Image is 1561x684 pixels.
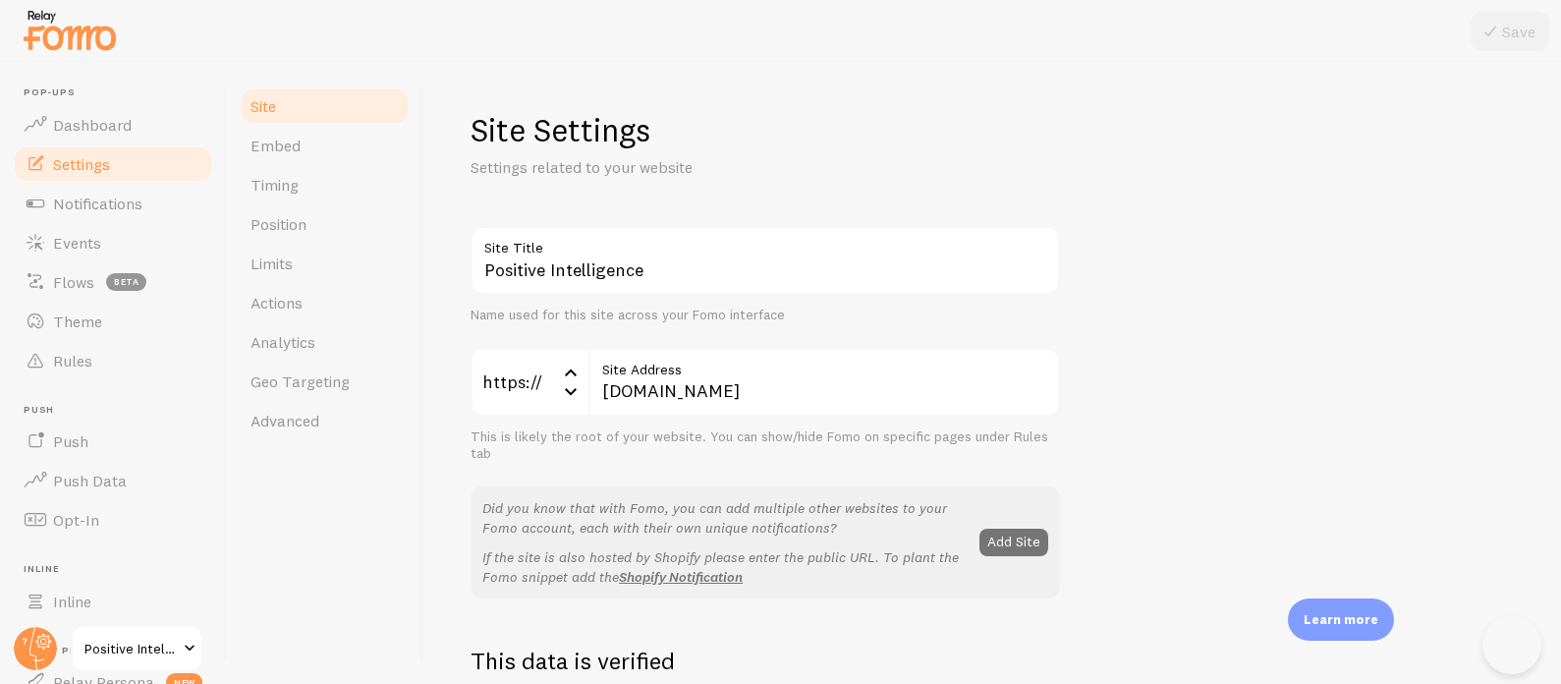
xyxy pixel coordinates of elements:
h2: This data is verified [471,646,1060,676]
a: Theme [12,302,214,341]
div: Name used for this site across your Fomo interface [471,307,1060,324]
a: Advanced [239,401,411,440]
span: Inline [53,592,91,611]
label: Site Title [471,226,1060,259]
a: Actions [239,283,411,322]
a: Embed [239,126,411,165]
div: This is likely the root of your website. You can show/hide Fomo on specific pages under Rules tab [471,428,1060,463]
p: Did you know that with Fomo, you can add multiple other websites to your Fomo account, each with ... [482,498,968,538]
a: Rules [12,341,214,380]
div: Learn more [1288,598,1394,641]
a: Position [239,204,411,244]
span: Position [251,214,307,234]
button: Add Site [979,529,1048,556]
a: Geo Targeting [239,362,411,401]
span: Geo Targeting [251,371,350,391]
a: Site [239,86,411,126]
iframe: Help Scout Beacon - Open [1482,615,1541,674]
a: Push Data [12,461,214,500]
p: Learn more [1304,610,1378,629]
a: Analytics [239,322,411,362]
span: Push Data [53,471,127,490]
span: Events [53,233,101,253]
span: Limits [251,254,293,273]
span: Site [251,96,276,116]
span: beta [106,273,146,291]
a: Inline [12,582,214,621]
span: Theme [53,312,102,331]
img: fomo-relay-logo-orange.svg [21,5,119,55]
a: Settings [12,144,214,184]
a: Push [12,422,214,461]
h1: Site Settings [471,110,1060,150]
span: Embed [251,136,301,155]
a: Flows beta [12,262,214,302]
a: Events [12,223,214,262]
a: Positive Intelligence [71,625,203,672]
input: myhonestcompany.com [588,348,1060,417]
span: Pop-ups [24,86,214,99]
span: Push [53,431,88,451]
a: Timing [239,165,411,204]
a: Opt-In [12,500,214,540]
span: Opt-In [53,510,99,530]
span: Actions [251,293,303,313]
span: Flows [53,272,94,292]
a: Dashboard [12,105,214,144]
span: Timing [251,175,299,195]
span: Notifications [53,194,142,213]
span: Dashboard [53,115,132,135]
a: Shopify Notification [619,568,743,586]
label: Site Address [588,348,1060,381]
span: Push [24,404,214,417]
span: Analytics [251,332,315,352]
span: Settings [53,154,110,174]
span: Inline [24,563,214,576]
p: Settings related to your website [471,156,942,179]
span: Positive Intelligence [84,637,178,660]
div: https:// [471,348,588,417]
span: Advanced [251,411,319,430]
a: Notifications [12,184,214,223]
p: If the site is also hosted by Shopify please enter the public URL. To plant the Fomo snippet add the [482,547,968,587]
span: Rules [53,351,92,370]
a: Limits [239,244,411,283]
